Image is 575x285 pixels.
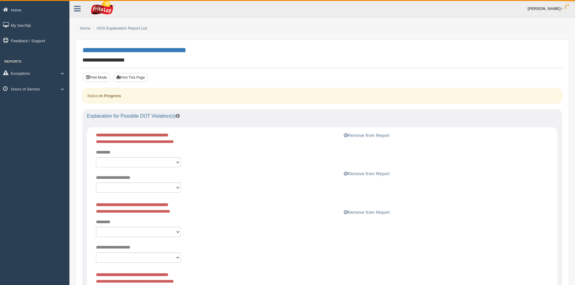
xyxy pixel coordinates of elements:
a: HOS Explanation Report List [97,26,147,30]
strong: In Progress [99,93,121,98]
div: Status: [82,88,562,103]
button: Remove from Report [342,209,391,216]
button: Remove from Report [342,170,391,177]
div: Explanation for Possible DOT Violation(s) [82,109,562,123]
button: Remove from Report [342,132,391,139]
button: Print This Page [113,73,148,82]
button: Print Mode [82,73,110,82]
a: Home [80,26,91,30]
